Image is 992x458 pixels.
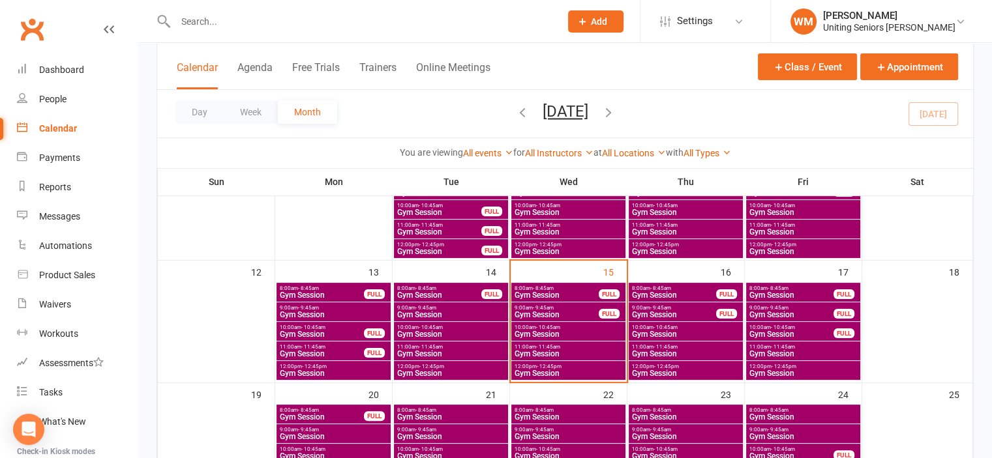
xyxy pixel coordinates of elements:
[298,305,319,311] span: - 9:45am
[39,152,80,163] div: Payments
[415,285,436,291] span: - 8:45am
[749,324,834,330] span: 10:00am
[237,61,273,89] button: Agenda
[749,285,834,291] span: 8:00am
[39,211,80,222] div: Messages
[771,446,795,452] span: - 10:45am
[175,100,224,124] button: Day
[749,208,858,216] span: Gym Session
[514,433,623,440] span: Gym Session
[790,8,817,35] div: WM
[771,222,795,228] span: - 11:45am
[397,330,505,338] span: Gym Session
[823,10,955,21] div: [PERSON_NAME]
[838,383,862,405] div: 24
[278,100,337,124] button: Month
[631,344,740,350] span: 11:00am
[393,168,510,195] th: Tue
[397,324,505,330] span: 10:00am
[749,413,858,421] span: Gym Session
[749,203,858,208] span: 10:00am
[177,61,218,89] button: Calendar
[39,64,84,75] div: Dashboard
[514,228,623,236] span: Gym Session
[721,383,744,405] div: 23
[514,305,599,311] span: 9:00am
[631,369,740,377] span: Gym Session
[17,261,138,290] a: Product Sales
[419,203,443,208] span: - 10:45am
[749,311,834,319] span: Gym Session
[631,324,740,330] span: 10:00am
[397,305,505,311] span: 9:00am
[419,242,444,248] span: - 12:45pm
[749,228,858,236] span: Gym Session
[631,413,740,421] span: Gym Session
[397,228,482,236] span: Gym Session
[768,427,789,433] span: - 9:45am
[599,309,620,319] div: FULL
[772,364,796,369] span: - 12:45pm
[749,189,834,197] span: Gym Session
[251,383,275,405] div: 19
[39,416,86,427] div: What's New
[279,344,365,350] span: 11:00am
[749,222,858,228] span: 11:00am
[298,285,319,291] span: - 8:45am
[400,147,463,158] strong: You are viewing
[758,53,857,80] button: Class / Event
[251,261,275,282] div: 12
[419,344,443,350] span: - 11:45am
[533,407,554,413] span: - 8:45am
[666,147,684,158] strong: with
[39,123,77,134] div: Calendar
[650,285,671,291] span: - 8:45am
[749,330,834,338] span: Gym Session
[745,168,862,195] th: Fri
[591,16,607,27] span: Add
[862,168,973,195] th: Sat
[514,407,623,413] span: 8:00am
[279,433,388,440] span: Gym Session
[279,364,388,369] span: 12:00pm
[17,349,138,378] a: Assessments
[172,12,551,31] input: Search...
[749,369,858,377] span: Gym Session
[631,364,740,369] span: 12:00pm
[397,350,505,358] span: Gym Session
[749,344,858,350] span: 11:00am
[397,248,482,255] span: Gym Session
[631,208,740,216] span: Gym Session
[631,305,717,311] span: 9:00am
[17,143,138,173] a: Payments
[533,305,554,311] span: - 9:45am
[631,222,740,228] span: 11:00am
[650,427,671,433] span: - 9:45am
[364,289,385,299] div: FULL
[279,330,365,338] span: Gym Session
[514,285,599,291] span: 8:00am
[481,246,502,255] div: FULL
[17,55,138,85] a: Dashboard
[510,168,627,195] th: Wed
[631,350,740,358] span: Gym Session
[568,10,624,33] button: Add
[17,319,138,349] a: Workouts
[631,248,740,255] span: Gym Session
[292,61,340,89] button: Free Trials
[419,364,444,369] span: - 12:45pm
[654,203,678,208] span: - 10:45am
[419,222,443,228] span: - 11:45am
[415,407,436,413] span: - 8:45am
[302,364,327,369] span: - 12:45pm
[514,330,623,338] span: Gym Session
[279,446,388,452] span: 10:00am
[397,427,505,433] span: 9:00am
[397,208,482,216] span: Gym Session
[514,364,623,369] span: 12:00pm
[838,261,862,282] div: 17
[631,433,740,440] span: Gym Session
[749,433,858,440] span: Gym Session
[39,270,95,280] div: Product Sales
[397,369,505,377] span: Gym Session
